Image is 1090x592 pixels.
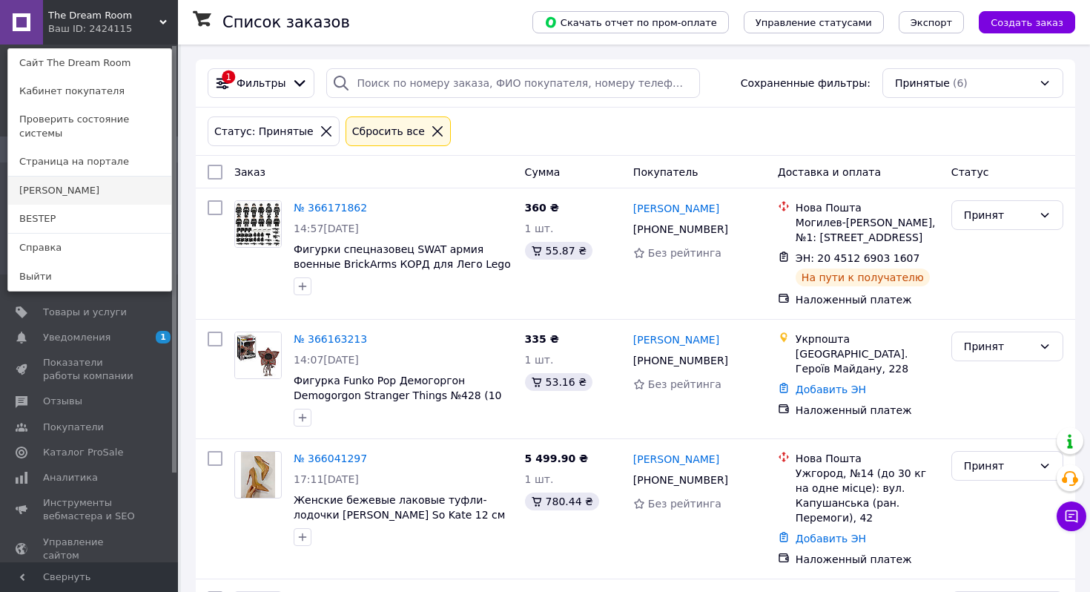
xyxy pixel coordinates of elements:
span: 1 [156,331,171,343]
span: Без рейтинга [648,247,721,259]
div: Наложенный платеж [796,292,939,307]
span: Покупатели [43,421,104,434]
div: [PHONE_NUMBER] [630,350,731,371]
div: [GEOGRAPHIC_DATA]. Героїв Майдану, 228 [796,346,939,376]
a: Проверить состояние системы [8,105,171,147]
a: Фото товару [234,200,282,248]
a: Страница на портале [8,148,171,176]
span: Принятые [895,76,950,91]
span: Покупатель [633,166,698,178]
input: Поиск по номеру заказа, ФИО покупателя, номеру телефона, Email, номеру накладной [326,68,700,98]
span: 360 ₴ [525,202,559,214]
div: Ваш ID: 2424115 [48,22,110,36]
button: Чат с покупателем [1057,501,1086,531]
div: 55.87 ₴ [525,242,592,260]
button: Экспорт [899,11,964,33]
div: Статус: Принятые [211,123,317,139]
button: Управление статусами [744,11,884,33]
a: Справка [8,234,171,262]
span: Управление статусами [756,17,872,28]
a: Фото товару [234,451,282,499]
span: Товары и услуги [43,306,127,319]
div: Укрпошта [796,332,939,346]
div: Принят [964,338,1033,355]
a: Кабинет покупателя [8,77,171,105]
a: Женские бежевые лаковые туфли-лодочки [PERSON_NAME] So Kate 12 см Лабутены нюд с красной подошвой 38 [294,494,506,536]
span: 1 шт. [525,473,554,485]
a: Сайт The Dream Room [8,49,171,77]
button: Создать заказ [979,11,1075,33]
div: Ужгород, №14 (до 30 кг на одне місце): вул. Капушанська (ран. Перемоги), 42 [796,466,939,525]
a: № 366163213 [294,333,367,345]
span: Заказ [234,166,265,178]
span: 1 шт. [525,354,554,366]
span: Показатели работы компании [43,356,137,383]
div: Нова Пошта [796,200,939,215]
a: Выйти [8,263,171,291]
span: ЭН: 20 4512 6903 1607 [796,252,920,264]
a: [PERSON_NAME] [633,452,719,467]
span: 1 шт. [525,223,554,234]
img: Фото товару [241,452,276,498]
div: Сбросить все [349,123,428,139]
a: Создать заказ [964,16,1075,27]
span: 14:07[DATE] [294,354,359,366]
span: 5 499.90 ₴ [525,453,589,464]
a: Фигурка Funko Pop Демогоргон Demogorgon Stranger Things №428 (10 см, в коробке) [294,375,501,416]
span: (6) [953,77,968,89]
span: Скачать отчет по пром-оплате [544,16,717,29]
div: Наложенный платеж [796,403,939,418]
div: 53.16 ₴ [525,373,592,391]
span: Уведомления [43,331,110,344]
div: Принят [964,207,1033,223]
span: Инструменты вебмастера и SEO [43,496,137,523]
span: Управление сайтом [43,536,137,562]
div: [PHONE_NUMBER] [630,219,731,240]
span: Фильтры [237,76,285,91]
a: [PERSON_NAME] [633,201,719,216]
a: № 366171862 [294,202,367,214]
div: Принят [964,458,1033,474]
span: Доставка и оплата [778,166,881,178]
img: Фото товару [235,201,281,247]
a: Фото товару [234,332,282,379]
span: Сумма [525,166,561,178]
h1: Список заказов [222,13,350,31]
span: 17:11[DATE] [294,473,359,485]
div: [PHONE_NUMBER] [630,470,731,490]
span: Создать заказ [991,17,1063,28]
a: [PERSON_NAME] [8,177,171,205]
a: Добавить ЭН [796,384,866,395]
span: Каталог ProSale [43,446,123,459]
button: Скачать отчет по пром-оплате [532,11,729,33]
a: Фигурки спецназовец SWAT армия военные BrickArms КОРД для Лего Lego [294,243,511,270]
a: № 366041297 [294,453,367,464]
span: Сохраненные фильтры: [741,76,871,91]
span: Аналитика [43,471,98,484]
div: Нова Пошта [796,451,939,466]
span: Без рейтинга [648,498,721,510]
div: Наложенный платеж [796,552,939,567]
span: Экспорт [911,17,952,28]
a: BESTEP [8,205,171,233]
div: Могилев-[PERSON_NAME], №1: [STREET_ADDRESS] [796,215,939,245]
span: 14:57[DATE] [294,223,359,234]
span: 335 ₴ [525,333,559,345]
span: Статус [951,166,989,178]
span: The Dream Room [48,9,159,22]
div: На пути к получателю [796,269,930,286]
div: 780.44 ₴ [525,493,599,510]
span: Отзывы [43,395,82,408]
span: Без рейтинга [648,378,721,390]
img: Фото товару [235,332,281,378]
a: [PERSON_NAME] [633,332,719,347]
a: Добавить ЭН [796,533,866,545]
